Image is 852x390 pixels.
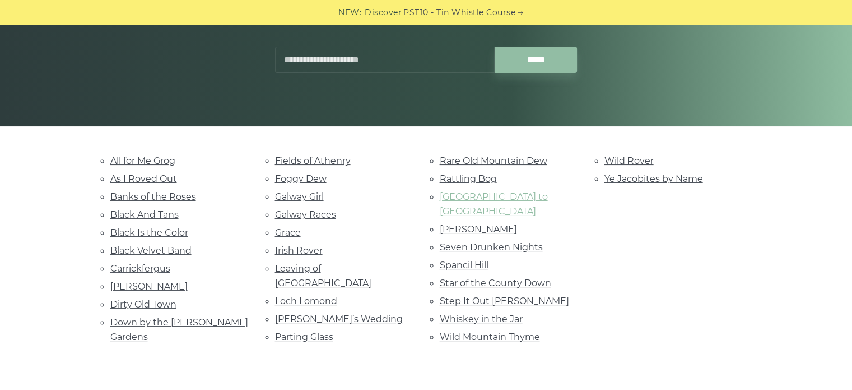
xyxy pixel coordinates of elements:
[275,209,336,220] a: Galway Races
[110,317,248,342] a: Down by the [PERSON_NAME] Gardens
[110,263,170,274] a: Carrickfergus
[440,173,497,184] a: Rattling Bog
[604,155,654,166] a: Wild Rover
[275,155,351,166] a: Fields of Athenry
[110,173,177,184] a: As I Roved Out
[440,242,543,253] a: Seven Drunken Nights
[110,281,188,292] a: [PERSON_NAME]
[440,278,551,288] a: Star of the County Down
[275,314,403,324] a: [PERSON_NAME]’s Wedding
[110,245,192,256] a: Black Velvet Band
[275,296,337,306] a: Loch Lomond
[440,224,517,235] a: [PERSON_NAME]
[110,155,175,166] a: All for Me Grog
[275,227,301,238] a: Grace
[440,155,547,166] a: Rare Old Mountain Dew
[440,314,523,324] a: Whiskey in the Jar
[275,245,323,256] a: Irish Rover
[110,299,176,310] a: Dirty Old Town
[365,6,402,19] span: Discover
[275,191,324,202] a: Galway Girl
[440,296,569,306] a: Step It Out [PERSON_NAME]
[110,191,196,202] a: Banks of the Roses
[110,209,179,220] a: Black And Tans
[440,191,548,217] a: [GEOGRAPHIC_DATA] to [GEOGRAPHIC_DATA]
[110,227,188,238] a: Black Is the Color
[275,263,371,288] a: Leaving of [GEOGRAPHIC_DATA]
[338,6,361,19] span: NEW:
[440,332,540,342] a: Wild Mountain Thyme
[604,173,703,184] a: Ye Jacobites by Name
[275,332,333,342] a: Parting Glass
[403,6,515,19] a: PST10 - Tin Whistle Course
[440,260,488,270] a: Spancil Hill
[275,173,327,184] a: Foggy Dew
